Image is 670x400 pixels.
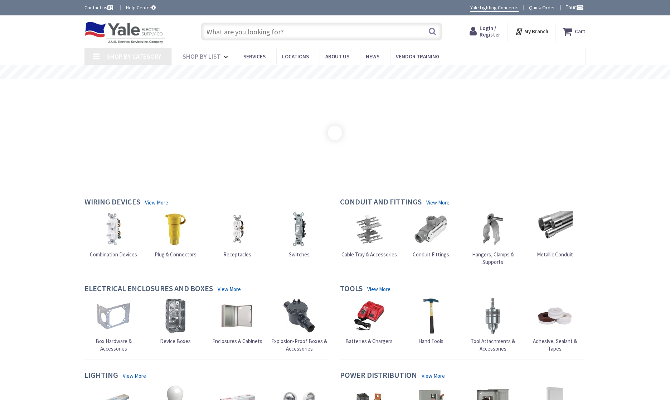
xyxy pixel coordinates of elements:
[463,298,522,353] a: Tool Attachments & Accessories Tool Attachments & Accessories
[160,338,191,344] span: Device Boxes
[340,284,363,294] h4: Tools
[219,211,255,258] a: Receptacles Receptacles
[529,4,555,11] a: Quick Order
[515,25,548,38] div: My Branch
[537,211,573,247] img: Metallic Conduit
[96,338,132,352] span: Box Hardware & Accessories
[426,199,450,206] a: View More
[533,338,577,352] span: Adhesive, Sealant & Tapes
[90,211,137,258] a: Combination Devices Combination Devices
[563,25,586,38] a: Cart
[345,298,393,345] a: Batteries & Chargers Batteries & Chargers
[413,251,449,258] span: Conduit Fittings
[281,298,317,334] img: Explosion-Proof Boxes & Accessories
[281,211,317,247] img: Switches
[201,23,442,40] input: What are you looking for?
[413,211,449,247] img: Conduit Fittings
[396,53,440,60] span: Vendor Training
[341,251,397,258] span: Cable Tray & Accessories
[413,211,449,258] a: Conduit Fittings Conduit Fittings
[472,251,514,265] span: Hangers, Clamps & Supports
[281,211,317,258] a: Switches Switches
[340,371,417,381] h4: Power Distribution
[84,4,115,11] a: Contact us
[537,211,573,258] a: Metallic Conduit Metallic Conduit
[157,298,193,345] a: Device Boxes Device Boxes
[84,284,213,294] h4: Electrical Enclosures and Boxes
[413,298,449,345] a: Hand Tools Hand Tools
[351,211,387,247] img: Cable Tray & Accessories
[282,53,309,60] span: Locations
[90,251,137,258] span: Combination Devices
[157,211,193,247] img: Plug & Connectors
[471,338,515,352] span: Tool Attachments & Accessories
[155,251,196,258] span: Plug & Connectors
[270,298,329,353] a: Explosion-Proof Boxes & Accessories Explosion-Proof Boxes & Accessories
[84,371,118,381] h4: Lighting
[155,211,196,258] a: Plug & Connectors Plug & Connectors
[123,372,146,380] a: View More
[84,21,165,44] img: Yale Electric Supply Co.
[126,4,156,11] a: Help Center
[340,197,422,208] h4: Conduit and Fittings
[212,338,262,344] span: Enclosures & Cabinets
[470,4,519,12] a: Yale Lighting Concepts
[537,298,573,334] img: Adhesive, Sealant & Tapes
[219,298,255,334] img: Enclosures & Cabinets
[218,285,241,293] a: View More
[351,298,387,334] img: Batteries & Chargers
[470,25,500,38] a: Login / Register
[289,251,310,258] span: Switches
[418,338,443,344] span: Hand Tools
[475,211,511,247] img: Hangers, Clamps & Supports
[145,199,168,206] a: View More
[107,52,161,61] span: Shop By Category
[183,52,221,61] span: Shop By List
[413,298,449,334] img: Hand Tools
[525,298,584,353] a: Adhesive, Sealant & Tapes Adhesive, Sealant & Tapes
[96,298,131,334] img: Box Hardware & Accessories
[212,298,262,345] a: Enclosures & Cabinets Enclosures & Cabinets
[341,211,397,258] a: Cable Tray & Accessories Cable Tray & Accessories
[366,53,379,60] span: News
[565,4,584,11] span: Tour
[463,211,522,266] a: Hangers, Clamps & Supports Hangers, Clamps & Supports
[219,211,255,247] img: Receptacles
[367,285,390,293] a: View More
[475,298,511,334] img: Tool Attachments & Accessories
[271,338,327,352] span: Explosion-Proof Boxes & Accessories
[84,197,140,208] h4: Wiring Devices
[157,298,193,334] img: Device Boxes
[480,25,500,38] span: Login / Register
[243,53,266,60] span: Services
[524,28,548,35] strong: My Branch
[345,338,393,344] span: Batteries & Chargers
[223,251,251,258] span: Receptacles
[537,251,573,258] span: Metallic Conduit
[422,372,445,380] a: View More
[325,53,349,60] span: About Us
[575,25,586,38] strong: Cart
[96,211,131,247] img: Combination Devices
[84,298,143,353] a: Box Hardware & Accessories Box Hardware & Accessories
